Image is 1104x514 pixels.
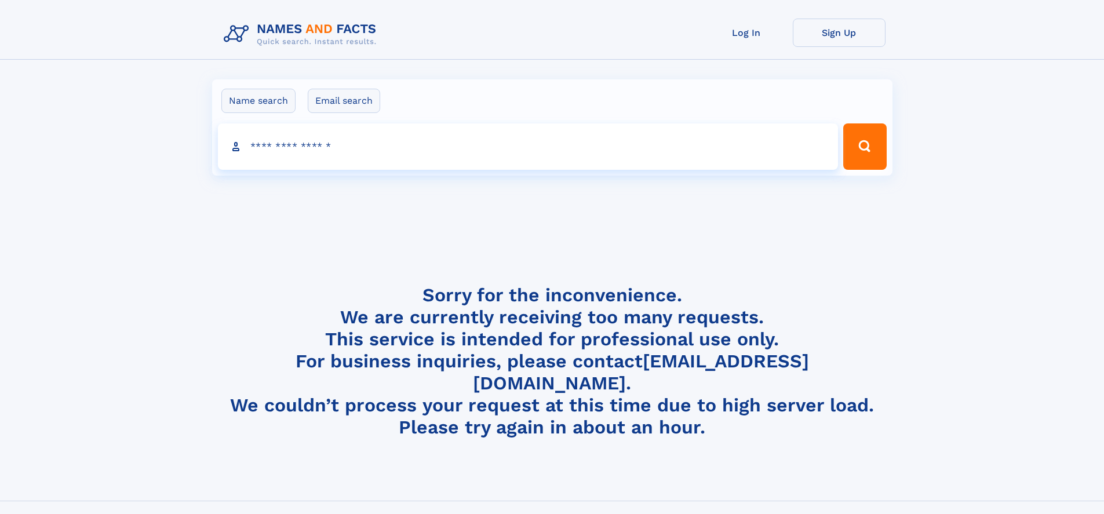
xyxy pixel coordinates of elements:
[219,19,386,50] img: Logo Names and Facts
[218,123,839,170] input: search input
[473,350,809,394] a: [EMAIL_ADDRESS][DOMAIN_NAME]
[219,284,886,439] h4: Sorry for the inconvenience. We are currently receiving too many requests. This service is intend...
[221,89,296,113] label: Name search
[308,89,380,113] label: Email search
[700,19,793,47] a: Log In
[793,19,886,47] a: Sign Up
[843,123,886,170] button: Search Button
